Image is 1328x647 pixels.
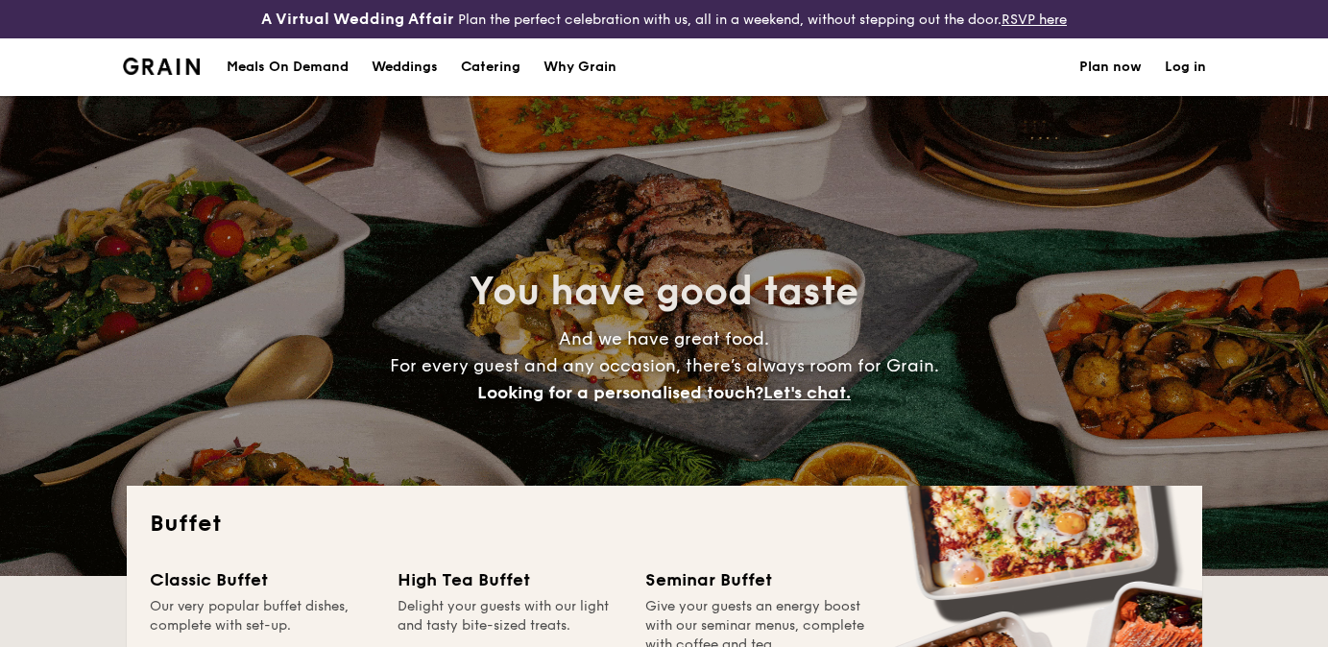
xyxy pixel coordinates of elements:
div: Plan the perfect celebration with us, all in a weekend, without stepping out the door. [222,8,1107,31]
a: Plan now [1079,38,1142,96]
a: Catering [449,38,532,96]
a: RSVP here [1002,12,1067,28]
div: Why Grain [543,38,616,96]
a: Why Grain [532,38,628,96]
div: Classic Buffet [150,566,374,593]
h4: A Virtual Wedding Affair [261,8,454,31]
span: You have good taste [470,269,858,315]
span: Looking for a personalised touch? [477,382,763,403]
span: And we have great food. For every guest and any occasion, there’s always room for Grain. [390,328,939,403]
h1: Catering [461,38,520,96]
a: Logotype [123,58,201,75]
div: Meals On Demand [227,38,349,96]
div: High Tea Buffet [398,566,622,593]
a: Meals On Demand [215,38,360,96]
span: Let's chat. [763,382,851,403]
a: Log in [1165,38,1206,96]
img: Grain [123,58,201,75]
h2: Buffet [150,509,1179,539]
div: Weddings [372,38,438,96]
a: Weddings [360,38,449,96]
div: Seminar Buffet [645,566,870,593]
